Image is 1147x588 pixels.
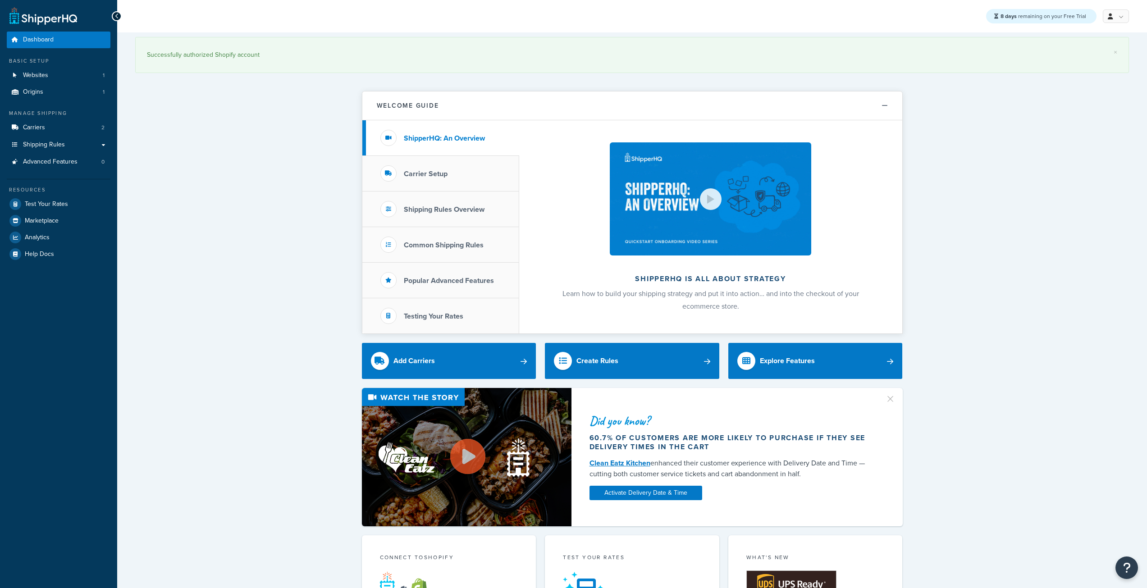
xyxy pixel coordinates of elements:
[103,72,105,79] span: 1
[7,213,110,229] a: Marketplace
[23,72,48,79] span: Websites
[7,57,110,65] div: Basic Setup
[7,84,110,100] li: Origins
[23,36,54,44] span: Dashboard
[589,415,874,427] div: Did you know?
[362,343,536,379] a: Add Carriers
[589,486,702,500] a: Activate Delivery Date & Time
[404,205,484,214] h3: Shipping Rules Overview
[7,196,110,212] a: Test Your Rates
[543,275,878,283] h2: ShipperHQ is all about strategy
[404,134,485,142] h3: ShipperHQ: An Overview
[23,158,78,166] span: Advanced Features
[7,229,110,246] a: Analytics
[362,388,571,526] img: Video thumbnail
[377,102,439,109] h2: Welcome Guide
[25,201,68,208] span: Test Your Rates
[23,88,43,96] span: Origins
[7,84,110,100] a: Origins1
[7,186,110,194] div: Resources
[147,49,1117,61] div: Successfully authorized Shopify account
[563,553,701,564] div: Test your rates
[404,241,484,249] h3: Common Shipping Rules
[7,67,110,84] a: Websites1
[23,141,65,149] span: Shipping Rules
[1114,49,1117,56] a: ×
[760,355,815,367] div: Explore Features
[7,109,110,117] div: Manage Shipping
[404,312,463,320] h3: Testing Your Rates
[25,251,54,258] span: Help Docs
[7,32,110,48] a: Dashboard
[101,124,105,132] span: 2
[562,288,859,311] span: Learn how to build your shipping strategy and put it into action… and into the checkout of your e...
[1001,12,1086,20] span: remaining on your Free Trial
[576,355,618,367] div: Create Rules
[728,343,903,379] a: Explore Features
[589,458,874,479] div: enhanced their customer experience with Delivery Date and Time — cutting both customer service ti...
[404,277,494,285] h3: Popular Advanced Features
[101,158,105,166] span: 0
[7,137,110,153] a: Shipping Rules
[393,355,435,367] div: Add Carriers
[7,246,110,262] a: Help Docs
[25,234,50,242] span: Analytics
[7,154,110,170] li: Advanced Features
[23,124,45,132] span: Carriers
[589,433,874,451] div: 60.7% of customers are more likely to purchase if they see delivery times in the cart
[7,67,110,84] li: Websites
[25,217,59,225] span: Marketplace
[746,553,885,564] div: What's New
[589,458,650,468] a: Clean Eatz Kitchen
[362,91,902,120] button: Welcome Guide
[1115,556,1138,579] button: Open Resource Center
[103,88,105,96] span: 1
[1001,12,1017,20] strong: 8 days
[404,170,448,178] h3: Carrier Setup
[380,553,518,564] div: Connect to Shopify
[7,119,110,136] li: Carriers
[545,343,719,379] a: Create Rules
[610,142,811,255] img: ShipperHQ is all about strategy
[7,119,110,136] a: Carriers2
[7,154,110,170] a: Advanced Features0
